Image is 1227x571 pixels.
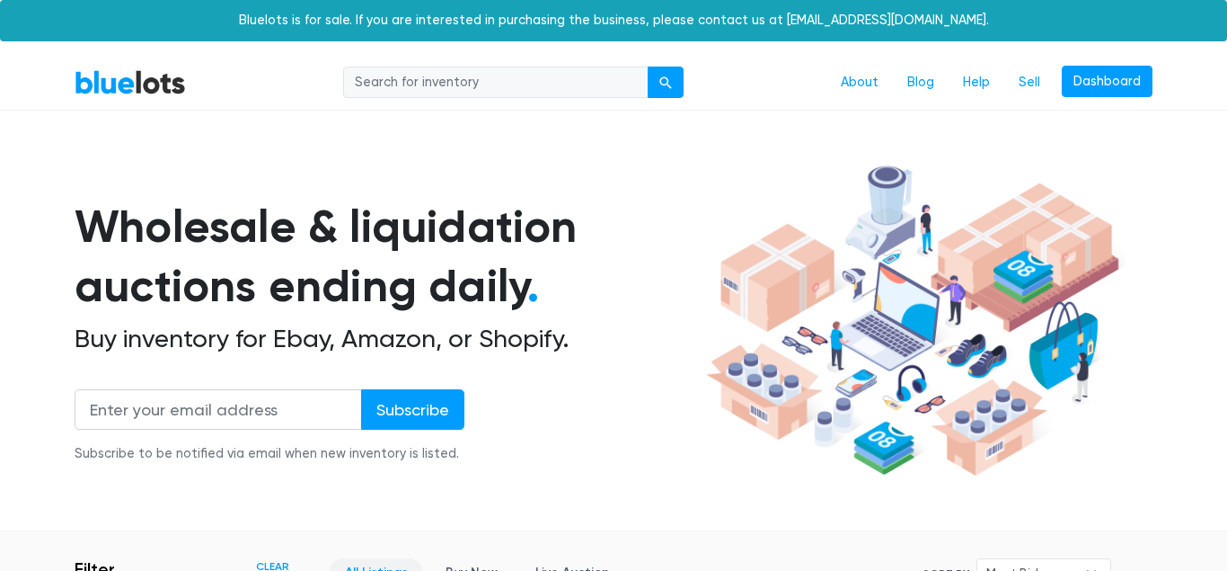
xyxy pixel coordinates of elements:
h2: Buy inventory for Ebay, Amazon, or Shopify. [75,324,700,354]
a: Help [949,66,1004,100]
a: BlueLots [75,69,186,95]
span: . [527,259,539,313]
input: Subscribe [361,389,464,430]
input: Enter your email address [75,389,362,430]
a: Dashboard [1062,66,1152,98]
a: Sell [1004,66,1055,100]
h1: Wholesale & liquidation auctions ending daily [75,197,700,317]
input: Search for inventory [343,67,649,99]
div: Subscribe to be notified via email when new inventory is listed. [75,444,464,464]
a: About [826,66,893,100]
img: hero-ee84e7d0318cb26816c560f6b4441b76977f77a177738b4e94f68c95b2b83dbb.png [700,157,1125,485]
a: Blog [893,66,949,100]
